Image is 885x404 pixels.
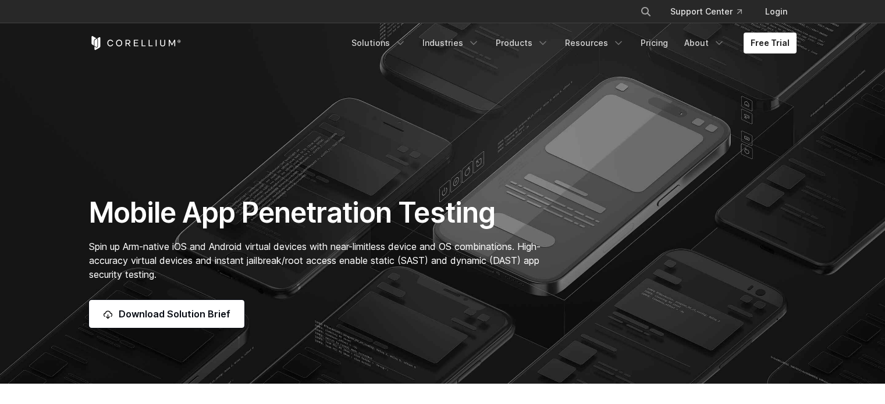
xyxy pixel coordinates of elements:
a: Download Solution Brief [89,300,244,328]
a: Industries [415,33,486,53]
a: Login [756,1,797,22]
button: Search [635,1,656,22]
div: Navigation Menu [344,33,797,53]
a: Products [489,33,556,53]
a: Support Center [661,1,751,22]
div: Navigation Menu [626,1,797,22]
a: About [677,33,732,53]
a: Free Trial [744,33,797,53]
a: Corellium Home [89,36,182,50]
a: Resources [558,33,631,53]
span: Download Solution Brief [119,307,230,321]
h1: Mobile App Penetration Testing [89,195,553,230]
a: Solutions [344,33,413,53]
span: Spin up Arm-native iOS and Android virtual devices with near-limitless device and OS combinations... [89,241,541,280]
a: Pricing [634,33,675,53]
